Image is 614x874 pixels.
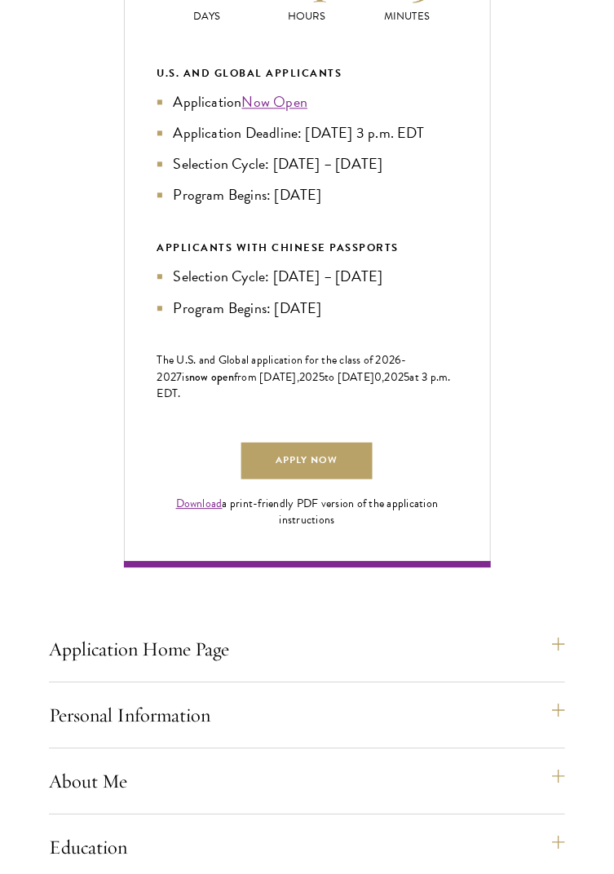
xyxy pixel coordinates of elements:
a: Download [176,495,223,512]
span: 5 [319,369,325,386]
p: Minutes [357,8,457,25]
div: APPLICANTS WITH CHINESE PASSPORTS [157,239,457,257]
span: 6 [395,351,402,369]
span: 202 [299,369,319,386]
li: Selection Cycle: [DATE] – [DATE] [157,265,457,288]
li: Selection Cycle: [DATE] – [DATE] [157,152,457,175]
button: Application Home Page [49,629,565,669]
span: at 3 p.m. EDT. [157,369,452,402]
button: About Me [49,761,565,801]
span: , [382,369,385,386]
li: Application [157,90,457,113]
p: Hours [257,8,357,25]
div: U.S. and Global Applicants [157,64,457,82]
a: Now Open [242,90,308,113]
span: 7 [176,369,182,386]
button: Education [49,828,565,867]
li: Program Begins: [DATE] [157,183,457,206]
button: Personal Information [49,695,565,735]
span: to [DATE] [325,369,374,386]
span: is [183,369,190,386]
p: Days [157,8,258,25]
span: now open [189,369,234,385]
li: Program Begins: [DATE] [157,297,457,320]
span: 5 [404,369,410,386]
div: a print-friendly PDF version of the application instructions [157,496,457,528]
span: from [DATE], [234,369,299,386]
span: -202 [157,351,408,386]
span: The U.S. and Global application for the class of 202 [157,351,395,369]
a: Apply Now [241,443,372,479]
span: 0 [374,369,382,386]
li: Application Deadline: [DATE] 3 p.m. EDT [157,121,457,144]
span: 202 [385,369,404,386]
